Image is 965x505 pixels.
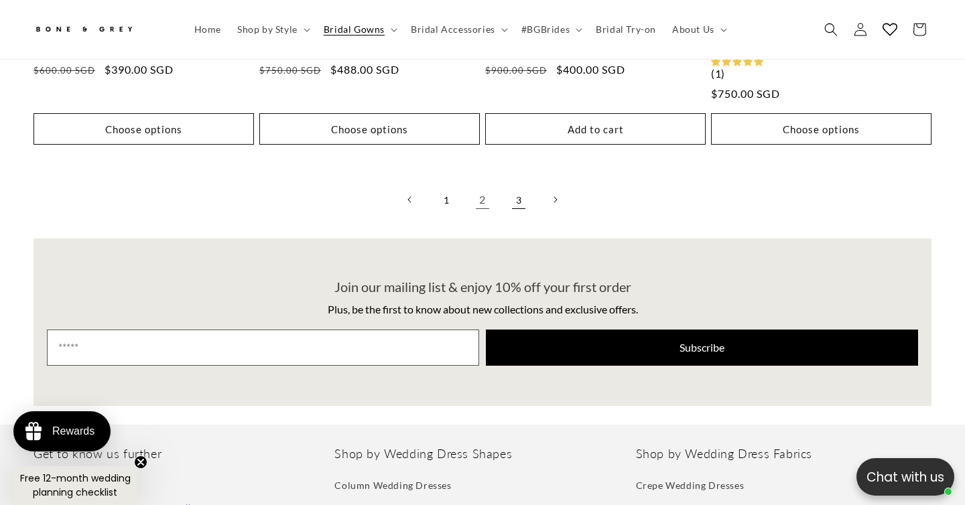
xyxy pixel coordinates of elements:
[134,455,147,469] button: Close teaser
[403,15,513,44] summary: Bridal Accessories
[816,15,846,44] summary: Search
[324,23,385,35] span: Bridal Gowns
[856,467,954,487] p: Chat with us
[47,330,479,366] input: Email
[468,185,497,214] a: Page 2
[521,23,570,35] span: #BGBrides
[316,15,403,44] summary: Bridal Gowns
[20,472,131,499] span: Free 12-month wedding planning checklist
[334,477,451,497] a: Column Wedding Dresses
[13,466,137,505] div: Free 12-month wedding planning checklistClose teaser
[34,446,329,461] h2: Get to know us further
[672,23,714,35] span: About Us
[194,23,221,35] span: Home
[636,446,931,461] h2: Shop by Wedding Dress Fabrics
[588,15,664,44] a: Bridal Try-on
[334,279,631,295] span: Join our mailing list & enjoy 10% off your first order
[485,113,706,145] button: Add to cart
[186,15,229,44] a: Home
[856,458,954,496] button: Open chatbox
[711,113,931,145] button: Choose options
[52,425,94,437] div: Rewards
[636,477,745,497] a: Crepe Wedding Dresses
[411,23,495,35] span: Bridal Accessories
[328,303,638,315] span: Plus, be the first to know about new collections and exclusive offers.
[664,15,732,44] summary: About Us
[237,23,298,35] span: Shop by Style
[34,113,254,145] button: Choose options
[34,185,931,214] nav: Pagination
[540,185,570,214] a: Next page
[34,19,134,41] img: Bone and Grey Bridal
[229,15,316,44] summary: Shop by Style
[395,185,425,214] a: Previous page
[596,23,656,35] span: Bridal Try-on
[432,185,461,214] a: Page 1
[504,185,533,214] a: Page 3
[29,13,173,46] a: Bone and Grey Bridal
[259,113,480,145] button: Choose options
[334,446,630,461] h2: Shop by Wedding Dress Shapes
[486,330,918,366] button: Subscribe
[513,15,588,44] summary: #BGBrides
